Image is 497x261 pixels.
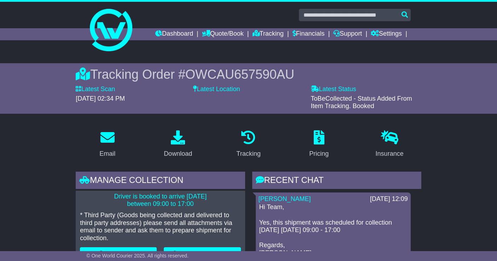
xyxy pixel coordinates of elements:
[76,85,115,93] label: Latest Scan
[76,172,245,191] div: Manage collection
[309,149,329,159] div: Pricing
[370,195,408,203] div: [DATE] 12:09
[76,67,421,82] div: Tracking Order #
[164,247,241,260] button: Rebook / Change Pickup
[95,128,120,161] a: Email
[155,28,193,40] a: Dashboard
[311,85,356,93] label: Latest Status
[159,128,197,161] a: Download
[333,28,362,40] a: Support
[376,149,404,159] div: Insurance
[252,172,421,191] div: RECENT CHAT
[371,128,408,161] a: Insurance
[311,95,412,110] span: ToBeCollected - Status Added From Item Tracking. Booked
[259,195,311,202] a: [PERSON_NAME]
[185,67,294,82] span: OWCAU657590AU
[305,128,333,161] a: Pricing
[293,28,325,40] a: Financials
[76,95,125,102] span: [DATE] 02:34 PM
[164,149,192,159] div: Download
[371,28,402,40] a: Settings
[232,128,265,161] a: Tracking
[80,247,157,260] button: Cancel Booking
[193,85,240,93] label: Latest Location
[259,203,407,257] p: Hi Team, Yes, this shipment was scheduled for collection [DATE] [DATE] 09:00 - 17:00 Regards, [PE...
[236,149,260,159] div: Tracking
[80,212,241,242] p: * Third Party (Goods being collected and delivered to third party addresses) please send all atta...
[86,253,189,259] span: © One World Courier 2025. All rights reserved.
[202,28,244,40] a: Quote/Book
[99,149,115,159] div: Email
[253,28,284,40] a: Tracking
[80,193,241,208] p: Driver is booked to arrive [DATE] between 09:00 to 17:00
